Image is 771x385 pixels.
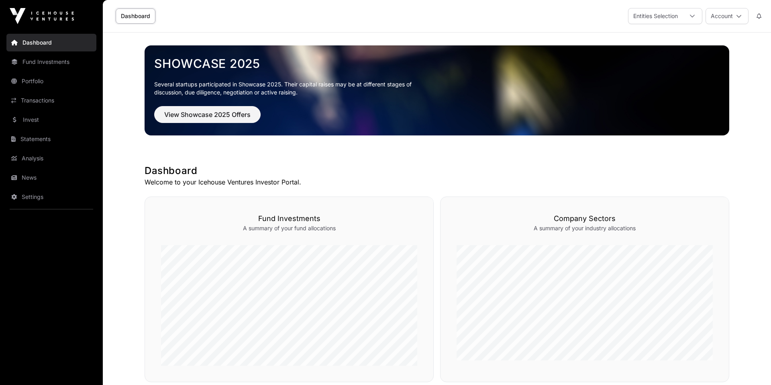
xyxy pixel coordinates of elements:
a: News [6,169,96,186]
a: Portfolio [6,72,96,90]
a: Showcase 2025 [154,56,720,71]
button: View Showcase 2025 Offers [154,106,261,123]
a: Analysis [6,149,96,167]
p: Welcome to your Icehouse Ventures Investor Portal. [145,177,729,187]
p: A summary of your industry allocations [457,224,713,232]
img: Icehouse Ventures Logo [10,8,74,24]
h3: Company Sectors [457,213,713,224]
a: Dashboard [116,8,155,24]
button: Account [706,8,749,24]
div: Entities Selection [628,8,683,24]
a: Invest [6,111,96,129]
img: Showcase 2025 [145,45,729,135]
a: Settings [6,188,96,206]
p: Several startups participated in Showcase 2025. Their capital raises may be at different stages o... [154,80,424,96]
p: A summary of your fund allocations [161,224,417,232]
a: View Showcase 2025 Offers [154,114,261,122]
h1: Dashboard [145,164,729,177]
a: Transactions [6,92,96,109]
a: Dashboard [6,34,96,51]
span: View Showcase 2025 Offers [164,110,251,119]
h3: Fund Investments [161,213,417,224]
a: Fund Investments [6,53,96,71]
a: Statements [6,130,96,148]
